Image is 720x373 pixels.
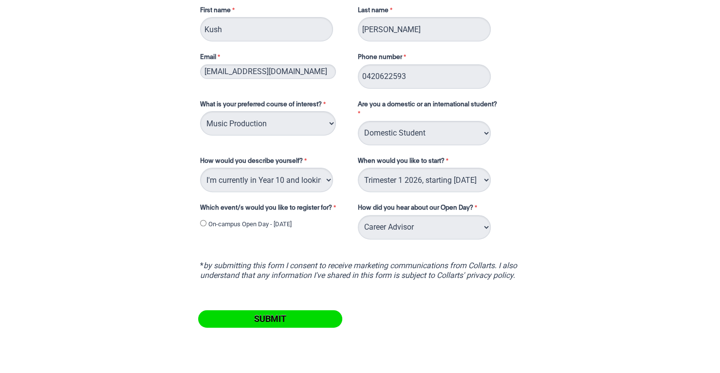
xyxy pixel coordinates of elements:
[358,101,497,108] span: Are you a domestic or an international student?
[200,17,333,41] input: First name
[200,64,336,79] input: Email
[358,203,480,215] label: How did you hear about our Open Day?
[200,203,348,215] label: Which event/s would you like to register for?
[200,53,348,64] label: Email
[200,6,348,18] label: First name
[358,53,408,64] label: Phone number
[358,215,491,239] select: How did you hear about our Open Day?
[200,157,348,168] label: How would you describe yourself?
[198,310,342,328] input: Submit
[358,17,491,41] input: Last name
[200,100,348,112] label: What is your preferred course of interest?
[358,168,491,192] select: When would you like to start?
[358,6,395,18] label: Last name
[200,261,517,280] i: by submitting this form I consent to receive marketing communications from Collarts. I also under...
[200,111,336,136] select: What is your preferred course of interest?
[358,121,491,145] select: Are you a domestic or an international student?
[358,64,491,89] input: Phone number
[358,157,513,168] label: When would you like to start?
[200,168,333,192] select: How would you describe yourself?
[208,219,292,229] label: On-campus Open Day - [DATE]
